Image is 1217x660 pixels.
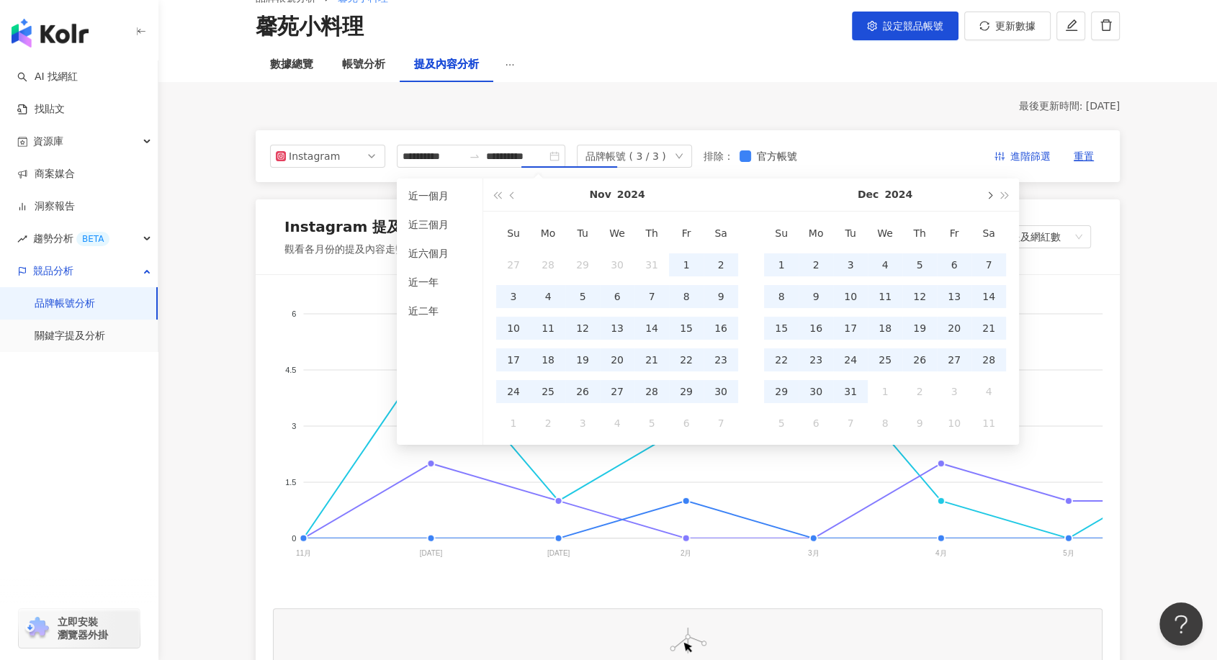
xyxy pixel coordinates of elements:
[600,217,634,249] th: We
[868,312,902,344] td: 2024-12-18
[600,281,634,312] td: 2024-11-06
[675,253,698,276] div: 1
[868,376,902,407] td: 2025-01-01
[634,312,669,344] td: 2024-11-14
[937,407,971,439] td: 2025-01-10
[496,217,531,249] th: Su
[634,281,669,312] td: 2024-11-07
[600,344,634,376] td: 2024-11-20
[502,285,525,308] div: 3
[606,253,629,276] div: 30
[937,217,971,249] th: Fr
[33,125,63,158] span: 資源庫
[496,249,531,281] td: 2024-10-27
[547,548,570,556] tspan: [DATE]
[502,380,525,403] div: 24
[799,249,833,281] td: 2024-12-02
[58,615,108,641] span: 立即安裝 瀏覽器外掛
[799,312,833,344] td: 2024-12-16
[531,376,565,407] td: 2024-11-25
[565,312,600,344] td: 2024-11-12
[764,312,799,344] td: 2024-12-15
[600,376,634,407] td: 2024-11-27
[17,102,65,117] a: 找貼文
[799,407,833,439] td: 2025-01-06
[17,167,75,181] a: 商案媒合
[937,281,971,312] td: 2024-12-13
[770,253,793,276] div: 1
[709,317,732,340] div: 16
[868,217,902,249] th: We
[296,548,311,556] tspan: 11月
[704,281,738,312] td: 2024-11-09
[17,199,75,214] a: 洞察報告
[600,249,634,281] td: 2024-10-30
[937,312,971,344] td: 2024-12-20
[496,281,531,312] td: 2024-11-03
[284,243,920,257] div: 觀看各月份的提及內容走勢，點擊節點查看細節 。如選擇單一月份，顯示的是當月至今的數據。(聲量 = 按讚數 + 分享數 + 留言數 + 觀看數)
[704,376,738,407] td: 2024-11-30
[704,312,738,344] td: 2024-11-16
[502,253,525,276] div: 27
[1063,548,1074,556] tspan: 5月
[751,148,803,164] span: 官方帳號
[496,407,531,439] td: 2024-12-01
[764,344,799,376] td: 2024-12-22
[23,617,51,640] img: chrome extension
[1159,602,1203,646] iframe: Help Scout Beacon - Open
[606,412,629,435] div: 4
[804,412,827,435] div: 6
[764,407,799,439] td: 2025-01-05
[640,412,663,435] div: 5
[902,344,937,376] td: 2024-12-26
[868,407,902,439] td: 2025-01-08
[640,380,663,403] div: 28
[403,299,477,322] li: 近二年
[902,376,937,407] td: 2025-01-02
[600,312,634,344] td: 2024-11-13
[669,249,704,281] td: 2024-11-01
[908,380,931,403] div: 2
[799,376,833,407] td: 2024-12-30
[531,281,565,312] td: 2024-11-04
[292,533,296,542] tspan: 0
[496,344,531,376] td: 2024-11-17
[1062,145,1105,168] button: 重置
[1010,226,1085,248] span: 提及網紅數
[285,365,296,374] tspan: 4.5
[867,21,877,31] span: setting
[536,253,560,276] div: 28
[531,312,565,344] td: 2024-11-11
[833,281,868,312] td: 2024-12-10
[839,285,862,308] div: 10
[617,178,645,211] button: 2024
[902,217,937,249] th: Th
[943,412,966,435] div: 10
[804,253,827,276] div: 2
[414,56,479,73] div: 提及內容分析
[256,99,1120,114] div: 最後更新時間: [DATE]
[902,249,937,281] td: 2024-12-05
[634,407,669,439] td: 2024-12-05
[804,285,827,308] div: 9
[833,312,868,344] td: 2024-12-17
[285,477,296,486] tspan: 1.5
[33,222,109,255] span: 趨勢分析
[971,249,1006,281] td: 2024-12-07
[571,285,594,308] div: 5
[943,380,966,403] div: 3
[874,253,897,276] div: 4
[764,217,799,249] th: Su
[977,317,1000,340] div: 21
[704,407,738,439] td: 2024-12-07
[971,407,1006,439] td: 2025-01-11
[469,150,480,162] span: swap-right
[420,548,443,556] tspan: [DATE]
[868,249,902,281] td: 2024-12-04
[971,376,1006,407] td: 2025-01-04
[589,178,611,211] button: Nov
[833,376,868,407] td: 2024-12-31
[1100,19,1113,32] span: delete
[669,376,704,407] td: 2024-11-29
[571,317,594,340] div: 12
